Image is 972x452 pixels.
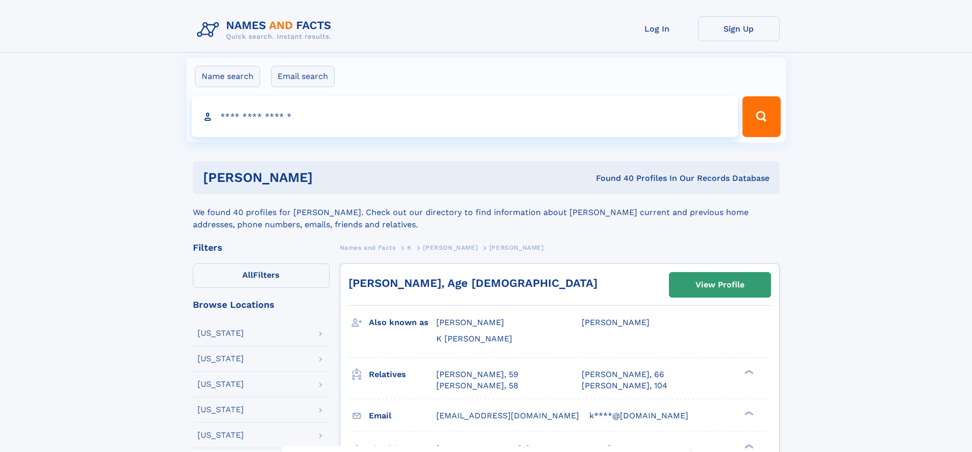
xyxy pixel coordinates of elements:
span: [PERSON_NAME] [423,244,478,251]
a: [PERSON_NAME], 66 [582,369,664,380]
a: [PERSON_NAME], Age [DEMOGRAPHIC_DATA] [348,277,597,289]
label: Email search [271,66,335,87]
div: [US_STATE] [197,329,244,337]
span: K [407,244,412,251]
span: [PERSON_NAME] [436,317,504,327]
img: Logo Names and Facts [193,16,340,44]
a: [PERSON_NAME], 58 [436,380,518,391]
div: [US_STATE] [197,380,244,388]
button: Search Button [742,96,780,137]
input: search input [192,96,738,137]
h3: Email [369,407,436,424]
span: K [PERSON_NAME] [436,334,512,343]
div: Browse Locations [193,300,330,309]
a: View Profile [669,273,770,297]
a: [PERSON_NAME] [423,241,478,254]
label: Filters [193,263,330,288]
a: [PERSON_NAME], 59 [436,369,518,380]
span: All [242,270,253,280]
div: ❯ [742,410,754,416]
div: Filters [193,243,330,252]
a: [PERSON_NAME], 104 [582,380,667,391]
a: K [407,241,412,254]
div: [US_STATE] [197,355,244,363]
a: Names and Facts [340,241,396,254]
div: ❯ [742,368,754,375]
a: Log In [616,16,698,41]
div: [US_STATE] [197,406,244,414]
label: Name search [195,66,260,87]
h3: Also known as [369,314,436,331]
h1: [PERSON_NAME] [203,171,455,184]
div: View Profile [695,273,744,297]
div: [US_STATE] [197,431,244,439]
div: Found 40 Profiles In Our Records Database [454,173,769,184]
h3: Relatives [369,366,436,383]
div: We found 40 profiles for [PERSON_NAME]. Check out our directory to find information about [PERSON... [193,194,780,231]
span: [PERSON_NAME] [582,317,650,327]
span: [PERSON_NAME] [489,244,544,251]
div: ❯ [742,443,754,449]
span: [EMAIL_ADDRESS][DOMAIN_NAME] [436,411,579,420]
a: Sign Up [698,16,780,41]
